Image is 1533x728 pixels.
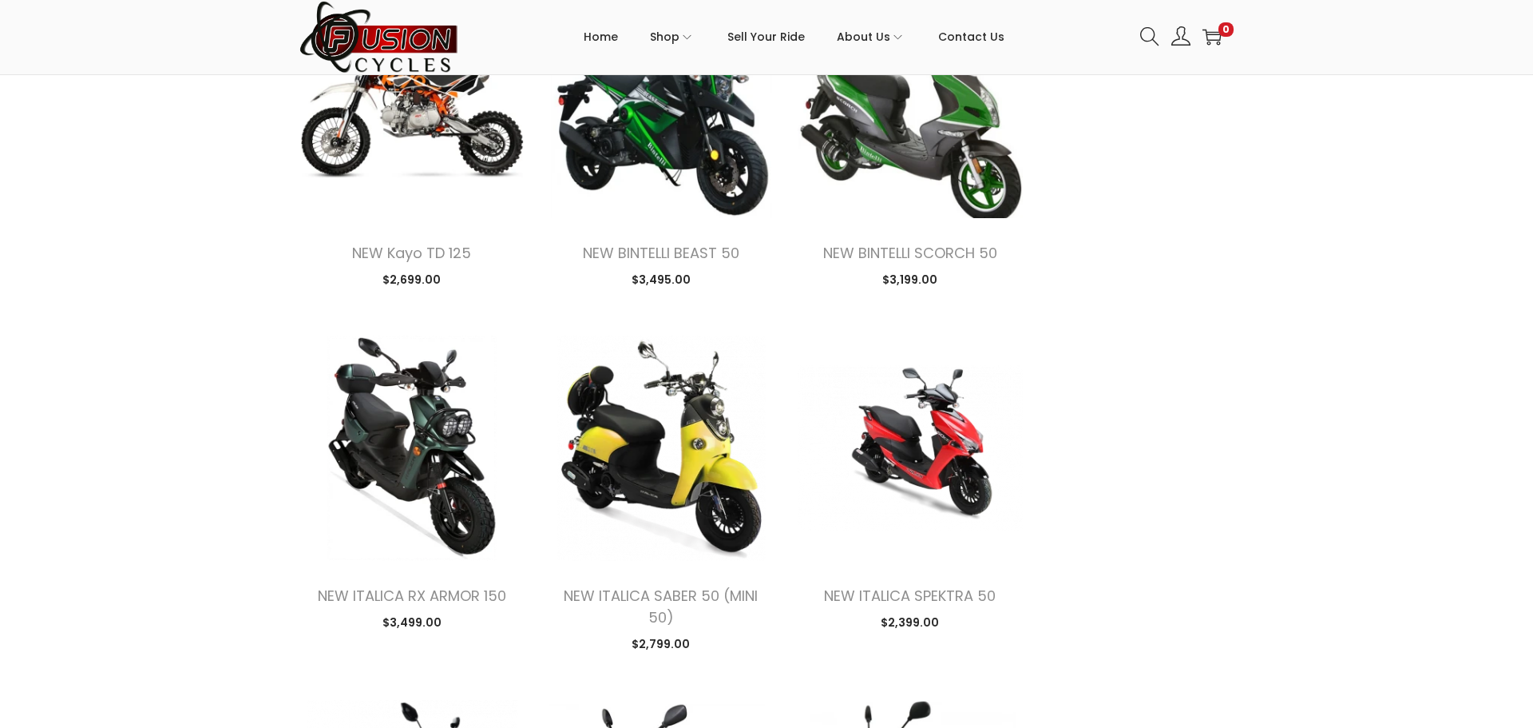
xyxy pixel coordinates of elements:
[564,586,758,627] a: NEW ITALICA SABER 50 (MINI 50)
[823,243,997,263] a: NEW BINTELLI SCORCH 50
[459,1,1128,73] nav: Primary navigation
[584,1,618,73] a: Home
[632,636,690,652] span: 2,799.00
[382,272,441,288] span: 2,699.00
[632,272,691,288] span: 3,495.00
[650,1,695,73] a: Shop
[382,615,390,631] span: $
[938,17,1004,57] span: Contact Us
[584,17,618,57] span: Home
[882,272,937,288] span: 3,199.00
[837,1,906,73] a: About Us
[881,615,888,631] span: $
[650,17,679,57] span: Shop
[318,586,506,606] a: NEW ITALICA RX ARMOR 150
[1202,27,1222,46] a: 0
[882,272,889,288] span: $
[837,17,890,57] span: About Us
[382,272,390,288] span: $
[632,272,639,288] span: $
[824,586,996,606] a: NEW ITALICA SPEKTRA 50
[583,243,739,263] a: NEW BINTELLI BEAST 50
[938,1,1004,73] a: Contact Us
[881,615,939,631] span: 2,399.00
[727,17,805,57] span: Sell Your Ride
[382,615,442,631] span: 3,499.00
[632,636,639,652] span: $
[727,1,805,73] a: Sell Your Ride
[352,243,471,263] a: NEW Kayo TD 125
